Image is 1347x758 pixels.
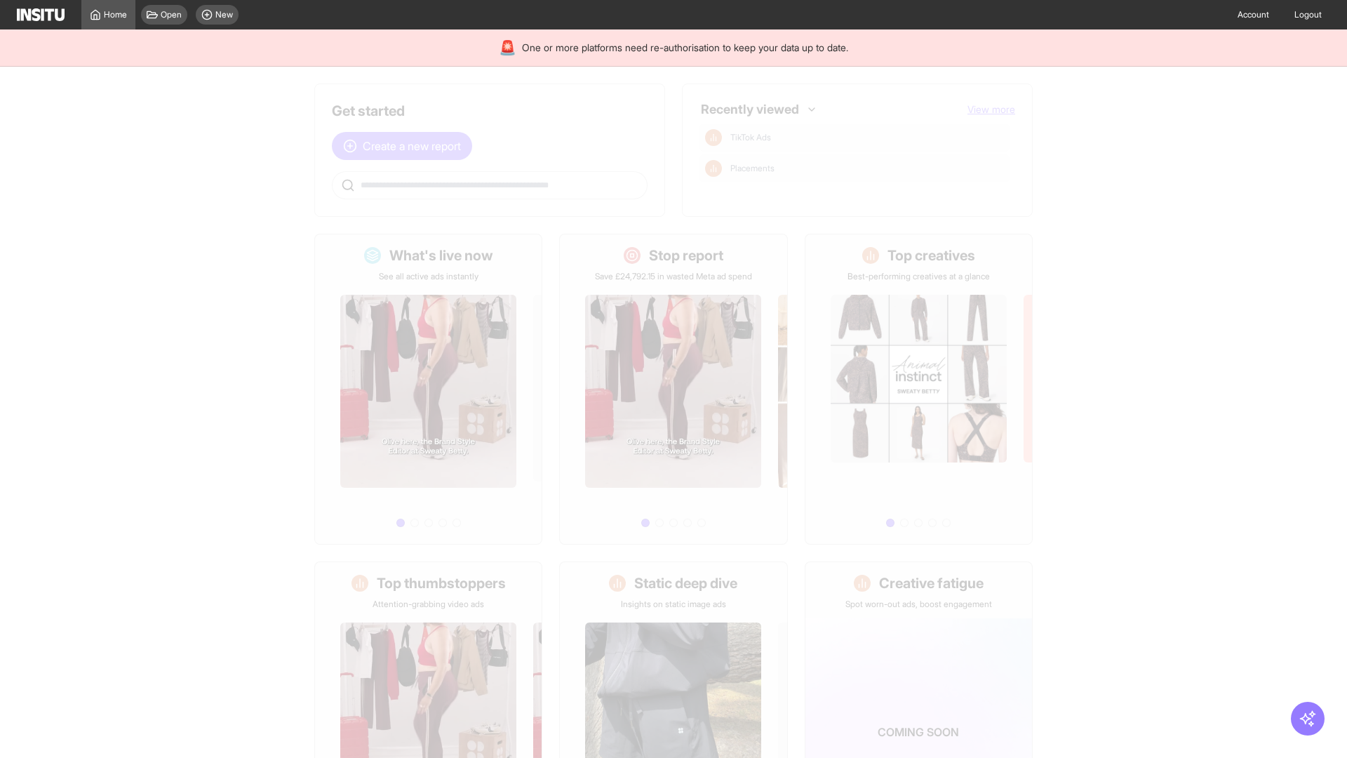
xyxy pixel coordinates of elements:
span: New [215,9,233,20]
div: 🚨 [499,38,516,58]
span: Home [104,9,127,20]
span: Open [161,9,182,20]
img: Logo [17,8,65,21]
span: One or more platforms need re-authorisation to keep your data up to date. [522,41,848,55]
